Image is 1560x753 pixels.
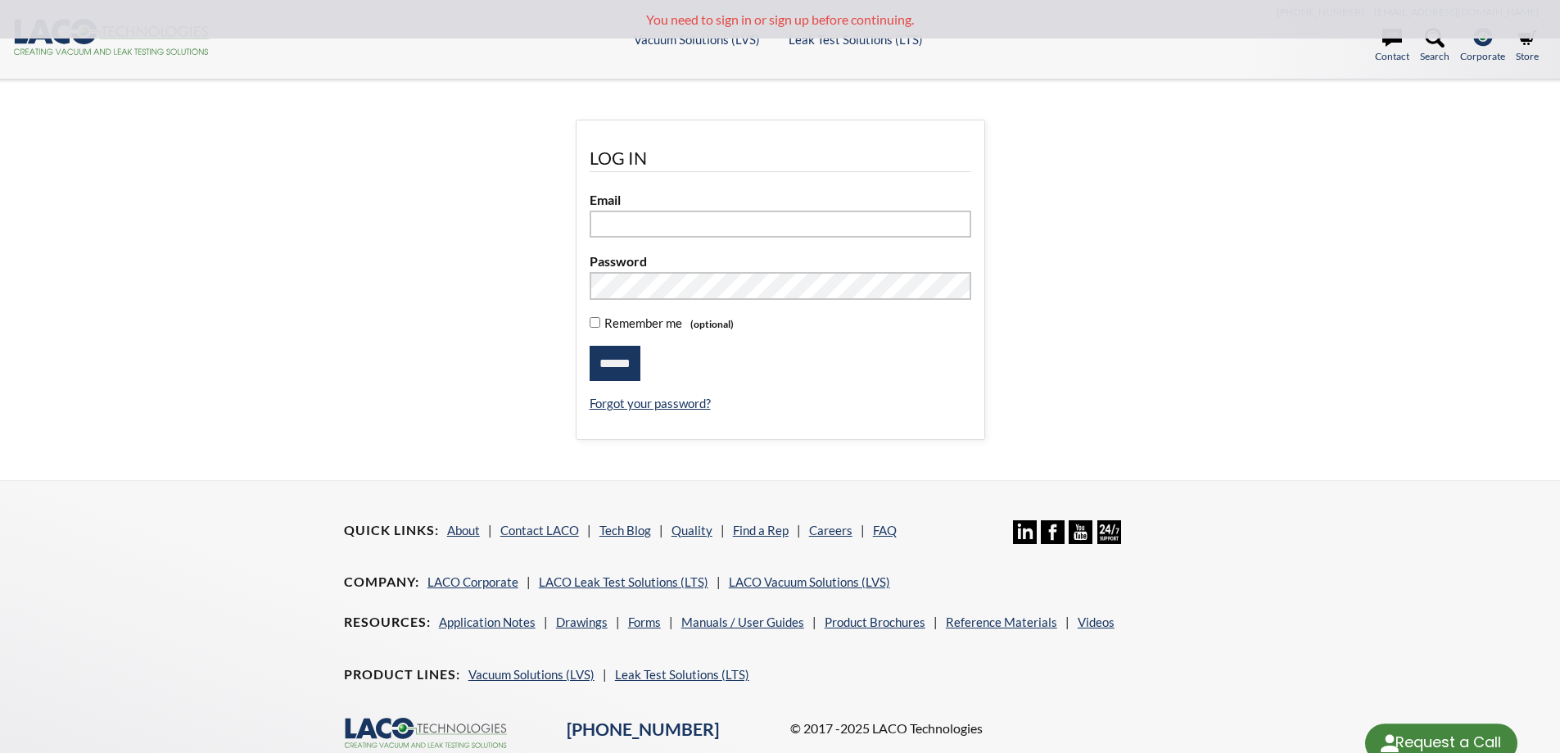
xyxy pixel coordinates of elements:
[1097,520,1121,544] img: 24/7 Support Icon
[590,317,600,328] input: Remember me
[500,523,579,538] a: Contact LACO
[427,574,518,589] a: LACO Corporate
[790,718,1217,739] p: © 2017 -2025 LACO Technologies
[447,523,480,538] a: About
[789,32,923,47] a: Leak Test Solutions (LTS)
[681,615,804,629] a: Manuals / User Guides
[671,523,712,538] a: Quality
[344,522,439,539] h4: Quick Links
[825,615,925,629] a: Product Brochures
[733,523,789,538] a: Find a Rep
[567,719,719,740] a: [PHONE_NUMBER]
[590,189,971,211] label: Email
[946,615,1057,629] a: Reference Materials
[344,666,460,683] h4: Product Lines
[590,147,971,172] legend: Log In
[599,523,651,538] a: Tech Blog
[615,667,749,682] a: Leak Test Solutions (LTS)
[344,614,431,631] h4: Resources
[539,574,708,589] a: LACO Leak Test Solutions (LTS)
[344,574,419,591] h4: Company
[468,667,595,682] a: Vacuum Solutions (LVS)
[873,523,897,538] a: FAQ
[634,32,760,47] a: Vacuum Solutions (LVS)
[809,523,852,538] a: Careers
[590,251,971,272] label: Password
[439,615,536,629] a: Application Notes
[1460,48,1505,64] span: Corporate
[556,615,608,629] a: Drawings
[1097,532,1121,547] a: 24/7 Support
[1420,28,1449,64] a: Search
[729,574,890,589] a: LACO Vacuum Solutions (LVS)
[600,315,682,330] span: Remember me
[1078,615,1115,629] a: Videos
[1375,28,1409,64] a: Contact
[628,615,661,629] a: Forms
[590,396,711,411] a: Forgot your password?
[1516,28,1539,64] a: Store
